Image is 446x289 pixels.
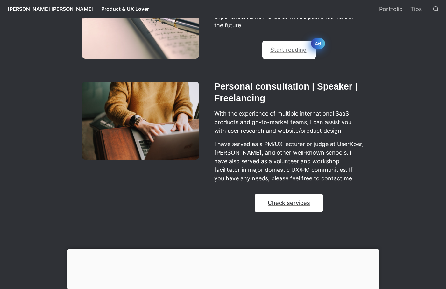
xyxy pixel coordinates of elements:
p: With the experience of multiple international SaaS products and go-to-market teams, I can assist ... [214,108,365,136]
a: Start reading [270,46,307,53]
iframe: Advertisement [67,249,379,287]
img: image [82,82,199,160]
h2: Personal consultation | Speaker | Freelancing [214,80,365,105]
a: Check services [268,199,310,206]
span: [PERSON_NAME] [PERSON_NAME] — Product & UX Lover [8,6,149,12]
p: I have served as a PM/UX lecturer or judge at UserXper, [PERSON_NAME], and other well-known schoo... [214,139,365,184]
